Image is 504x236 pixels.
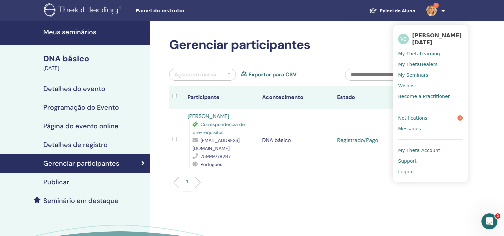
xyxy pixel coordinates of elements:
[398,61,437,67] span: My ThetaHealers
[398,126,421,132] span: Messages
[193,137,240,151] span: [EMAIL_ADDRESS][DOMAIN_NAME]
[398,59,463,70] a: My ThetaHealers
[412,32,463,46] span: [PERSON_NAME][DATE]
[184,86,259,109] th: Participante
[39,53,150,72] a: DNA básico[DATE]
[398,158,416,164] span: Support
[398,147,440,153] span: My Theta Account
[43,64,146,72] div: [DATE]
[398,34,409,44] span: VB
[457,115,463,121] span: 1
[259,86,333,109] th: Acontecimento
[43,197,119,205] h4: Seminário em destaque
[398,72,428,78] span: My Seminars
[186,178,188,185] p: 1
[398,51,440,57] span: My ThetaLearning
[433,3,439,8] span: 1
[398,83,416,89] span: Wishlist
[43,159,119,167] h4: Gerenciar participantes
[398,30,463,48] a: VB[PERSON_NAME][DATE]
[136,7,236,14] span: Painel do instrutor
[43,122,119,130] h4: Página do evento online
[259,109,333,172] td: DNA básico
[398,169,414,175] span: Logout
[398,91,463,102] a: Become a Practitioner
[398,145,463,156] a: My Theta Account
[481,213,497,229] iframe: Intercom live chat
[398,93,450,99] span: Become a Practitioner
[44,3,124,18] img: logo.png
[398,115,427,121] span: Notifications
[426,5,437,16] img: default.jpg
[393,25,468,182] ul: 1
[43,53,146,64] div: DNA básico
[364,5,421,17] a: Painel do Aluno
[193,121,245,135] span: Correspondência de pré-requisitos
[43,178,69,186] h4: Publicar
[43,28,146,36] h4: Meus seminários
[333,86,408,109] th: Estado
[169,37,423,53] h2: Gerenciar participantes
[175,71,216,79] div: Ações em massa
[43,85,105,93] h4: Detalhes do evento
[188,113,229,120] a: [PERSON_NAME]
[249,71,296,79] a: Exportar para CSV
[398,156,463,166] a: Support
[43,103,119,111] h4: Programação do Evento
[201,161,222,167] span: Português
[43,141,108,149] h4: Detalhes de registro
[201,153,231,159] span: 75999778287
[380,8,415,14] font: Painel do Aluno
[398,80,463,91] a: Wishlist
[398,113,463,123] a: Notifications1
[398,70,463,80] a: My Seminars
[398,48,463,59] a: My ThetaLearning
[369,8,377,13] img: graduation-cap-white.svg
[398,166,463,177] a: Logout
[495,213,500,219] span: 2
[398,123,463,134] a: Messages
